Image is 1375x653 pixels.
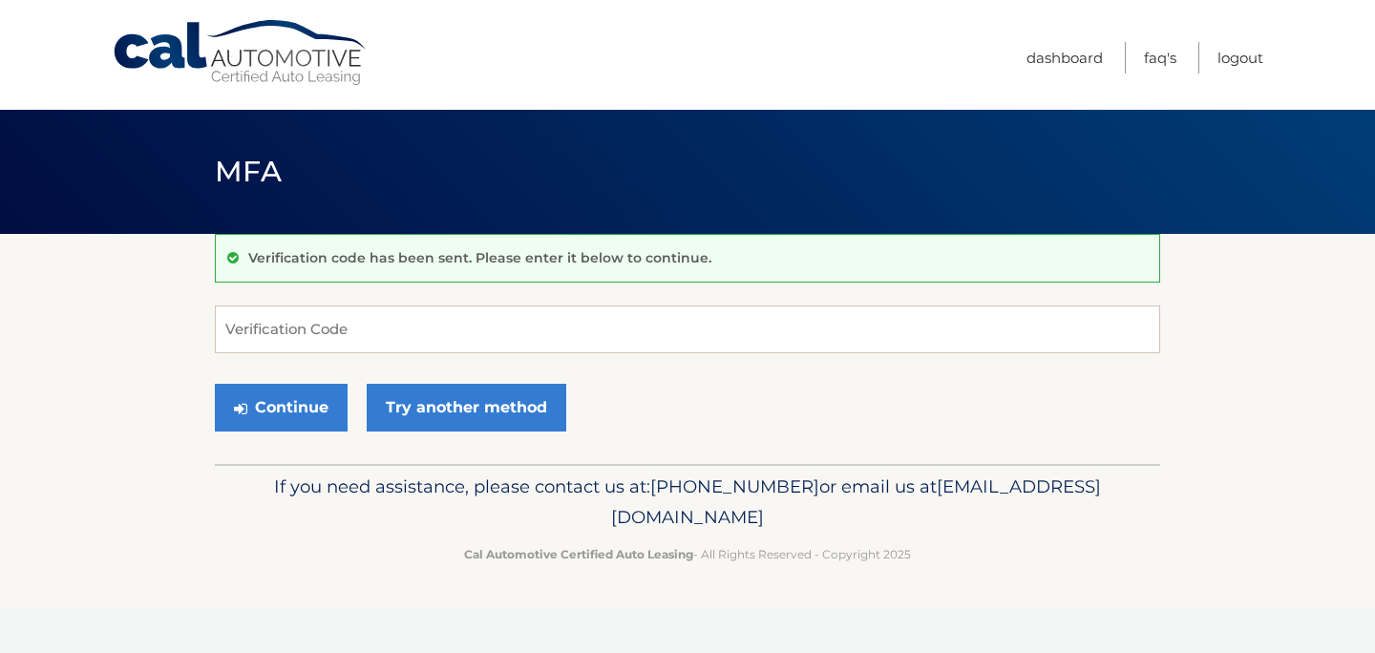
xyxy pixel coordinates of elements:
[367,384,566,432] a: Try another method
[611,475,1101,528] span: [EMAIL_ADDRESS][DOMAIN_NAME]
[1144,42,1176,74] a: FAQ's
[215,384,348,432] button: Continue
[650,475,819,497] span: [PHONE_NUMBER]
[1217,42,1263,74] a: Logout
[215,154,282,189] span: MFA
[215,305,1160,353] input: Verification Code
[227,472,1148,533] p: If you need assistance, please contact us at: or email us at
[227,544,1148,564] p: - All Rights Reserved - Copyright 2025
[1026,42,1103,74] a: Dashboard
[464,547,693,561] strong: Cal Automotive Certified Auto Leasing
[112,19,370,87] a: Cal Automotive
[248,249,711,266] p: Verification code has been sent. Please enter it below to continue.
